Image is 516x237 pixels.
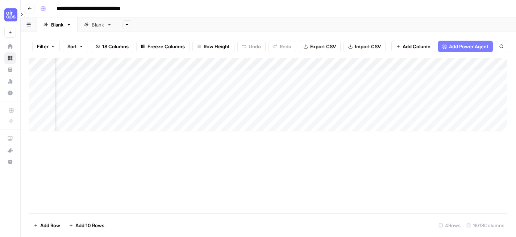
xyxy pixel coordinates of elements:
a: AirOps Academy [4,133,16,144]
div: 4 Rows [436,220,463,231]
span: Export CSV [310,43,336,50]
span: Filter [37,43,49,50]
a: Browse [4,52,16,64]
span: Add Power Agent [449,43,488,50]
a: Home [4,41,16,52]
button: Add Column [391,41,435,52]
button: What's new? [4,144,16,156]
button: Add Power Agent [438,41,493,52]
span: Import CSV [355,43,381,50]
a: Settings [4,87,16,99]
a: Usage [4,75,16,87]
span: Add Column [403,43,430,50]
span: Redo [280,43,291,50]
a: Blank [37,17,78,32]
span: Add 10 Rows [75,222,104,229]
span: 18 Columns [102,43,129,50]
img: Cohort 5 Logo [4,8,17,21]
a: Blank [78,17,118,32]
span: Undo [249,43,261,50]
span: Add Row [40,222,60,229]
button: Import CSV [344,41,386,52]
div: Blank [92,21,104,28]
div: What's new? [5,145,16,156]
span: Freeze Columns [147,43,185,50]
button: Redo [269,41,296,52]
button: Help + Support [4,156,16,168]
button: Sort [63,41,88,52]
span: Sort [67,43,77,50]
button: Add Row [29,220,64,231]
button: Row Height [192,41,234,52]
span: Row Height [204,43,230,50]
button: Filter [32,41,60,52]
a: Your Data [4,64,16,75]
button: Export CSV [299,41,341,52]
button: Workspace: Cohort 5 [4,6,16,24]
div: 18/18 Columns [463,220,507,231]
button: Undo [237,41,266,52]
button: Freeze Columns [136,41,190,52]
button: 18 Columns [91,41,133,52]
div: Blank [51,21,63,28]
button: Add 10 Rows [64,220,109,231]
